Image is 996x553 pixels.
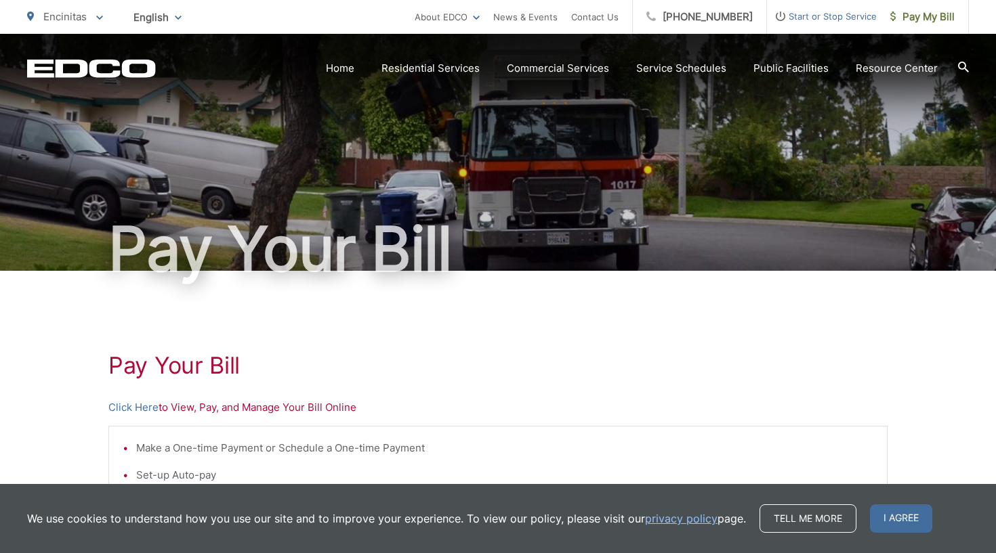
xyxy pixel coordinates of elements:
[27,59,156,78] a: EDCD logo. Return to the homepage.
[493,9,558,25] a: News & Events
[136,467,873,483] li: Set-up Auto-pay
[108,352,888,379] h1: Pay Your Bill
[108,399,159,416] a: Click Here
[645,510,718,527] a: privacy policy
[753,60,829,76] a: Public Facilities
[326,60,354,76] a: Home
[870,504,932,533] span: I agree
[415,9,480,25] a: About EDCO
[123,5,192,29] span: English
[636,60,726,76] a: Service Schedules
[108,399,888,416] p: to View, Pay, and Manage Your Bill Online
[27,510,746,527] p: We use cookies to understand how you use our site and to improve your experience. To view our pol...
[27,215,969,283] h1: Pay Your Bill
[43,10,87,23] span: Encinitas
[890,9,955,25] span: Pay My Bill
[571,9,619,25] a: Contact Us
[507,60,609,76] a: Commercial Services
[760,504,856,533] a: Tell me more
[136,440,873,456] li: Make a One-time Payment or Schedule a One-time Payment
[856,60,938,76] a: Resource Center
[381,60,480,76] a: Residential Services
